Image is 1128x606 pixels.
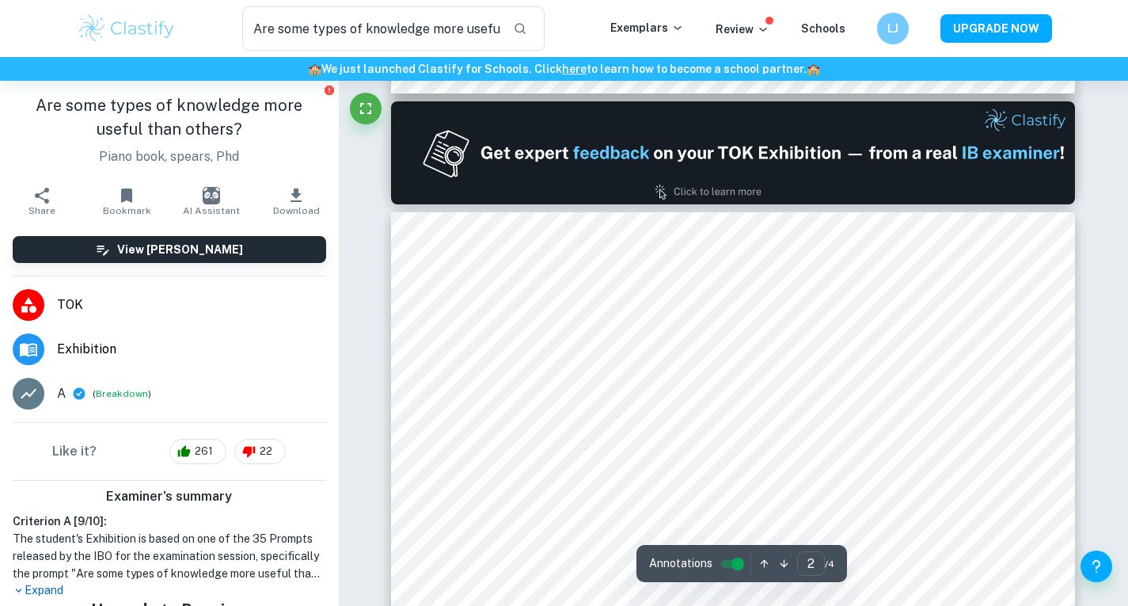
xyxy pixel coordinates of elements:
[169,439,226,464] div: 261
[13,530,326,582] h1: The student's Exhibition is based on one of the 35 Prompts released by the IBO for the examinatio...
[117,241,243,258] h6: View [PERSON_NAME]
[234,439,286,464] div: 22
[57,295,326,314] span: TOK
[13,236,326,263] button: View [PERSON_NAME]
[649,555,712,572] span: Annotations
[391,101,1075,204] img: Ad
[103,205,151,216] span: Bookmark
[13,147,326,166] p: Piano book, spears, Phd
[883,20,902,37] h6: LJ
[1081,551,1112,582] button: Help and Feedback
[13,582,326,599] p: Expand
[85,179,169,223] button: Bookmark
[877,13,909,44] button: LJ
[13,93,326,141] h1: Are some types of knowledge more useful than others?
[3,60,1125,78] h6: We just launched Clastify for Schools. Click to learn how to become a school partner.
[940,14,1052,43] button: UPGRADE NOW
[186,444,222,459] span: 261
[801,22,845,35] a: Schools
[610,19,684,36] p: Exemplars
[57,384,66,403] p: A
[28,205,55,216] span: Share
[203,187,220,204] img: AI Assistant
[13,513,326,530] h6: Criterion A [ 9 / 10 ]:
[251,444,281,459] span: 22
[562,63,587,75] a: here
[52,442,97,461] h6: Like it?
[96,387,148,401] button: Breakdown
[324,84,336,96] button: Report issue
[77,13,177,44] img: Clastify logo
[93,387,151,402] span: ( )
[825,557,834,571] span: / 4
[807,63,820,75] span: 🏫
[57,340,326,359] span: Exhibition
[6,487,332,506] h6: Examiner's summary
[273,205,320,216] span: Download
[183,205,240,216] span: AI Assistant
[716,21,769,38] p: Review
[169,179,254,223] button: AI Assistant
[254,179,339,223] button: Download
[308,63,321,75] span: 🏫
[350,93,382,124] button: Fullscreen
[242,6,501,51] input: Search for any exemplars...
